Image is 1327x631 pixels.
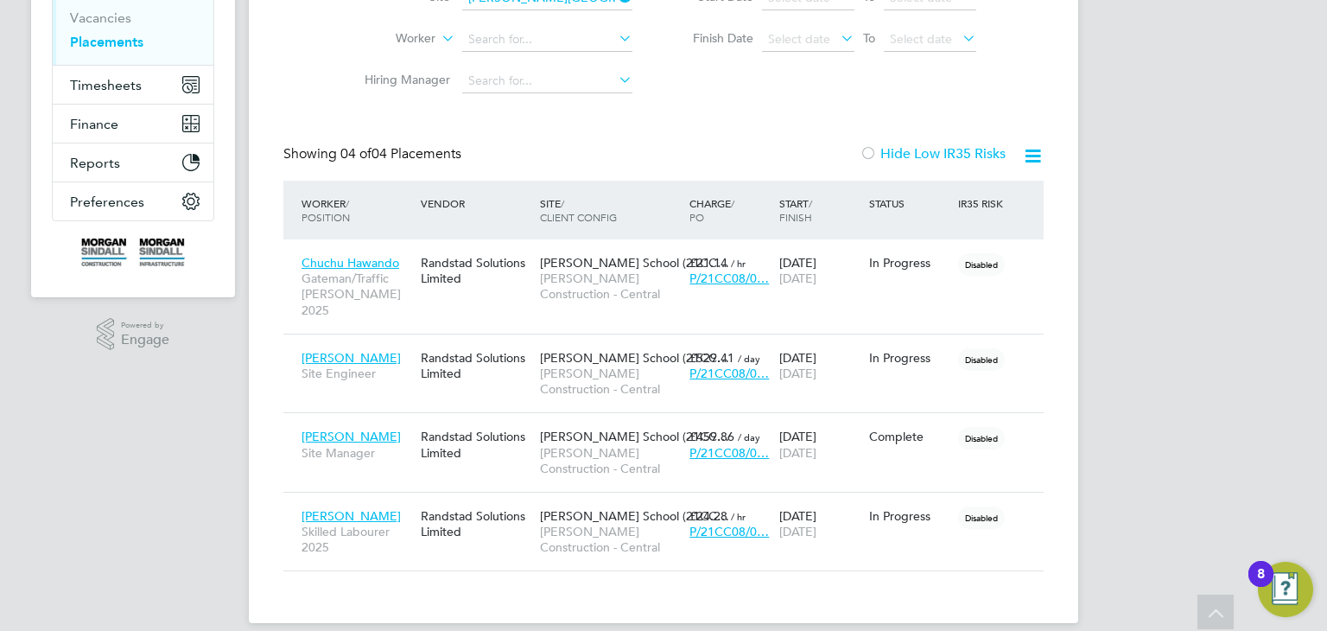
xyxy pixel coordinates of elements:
img: morgansindall-logo-retina.png [81,239,185,266]
span: Chuchu Hawando [302,255,399,271]
button: Timesheets [53,66,213,104]
div: Charge [685,188,775,233]
span: / Position [302,196,350,224]
a: Vacancies [70,10,131,26]
span: £24.28 [689,508,727,524]
div: Randstad Solutions Limited [416,500,536,548]
a: Go to home page [52,239,214,266]
span: £529.41 [689,350,734,366]
span: Disabled [958,253,1005,276]
button: Preferences [53,182,213,220]
label: Finish Date [676,30,753,46]
span: [PERSON_NAME] Construction - Central [540,271,681,302]
span: Site Engineer [302,366,412,381]
label: Worker [336,30,435,48]
a: [PERSON_NAME]Site ManagerRandstad Solutions Limited[PERSON_NAME] School (21CC…[PERSON_NAME] Const... [297,419,1044,434]
span: [PERSON_NAME] School (21CC… [540,429,729,444]
button: Open Resource Center, 8 new notifications [1258,562,1313,617]
a: Chuchu HawandoGateman/Traffic [PERSON_NAME] 2025Randstad Solutions Limited[PERSON_NAME] School (2... [297,245,1044,260]
div: In Progress [869,508,950,524]
label: Hide Low IR35 Risks [860,145,1006,163]
a: [PERSON_NAME]Skilled Labourer 2025Randstad Solutions Limited[PERSON_NAME] School (21CC…[PERSON_NA... [297,499,1044,513]
span: / PO [689,196,734,224]
div: In Progress [869,255,950,271]
div: Worker [297,188,416,233]
div: [DATE] [775,420,865,468]
span: [DATE] [779,366,816,381]
span: [PERSON_NAME] Construction - Central [540,366,681,397]
span: [PERSON_NAME] School (21CC… [540,255,729,271]
div: Randstad Solutions Limited [416,420,536,468]
span: / hr [731,257,746,270]
input: Search for... [462,69,632,93]
span: Finance [70,116,118,132]
span: £459.86 [689,429,734,444]
div: 8 [1257,574,1265,596]
span: P/21CC08/0… [689,524,769,539]
div: Start [775,188,865,233]
span: [DATE] [779,271,816,286]
div: Status [865,188,955,219]
span: Preferences [70,194,144,210]
span: Select date [768,31,830,47]
span: / Finish [779,196,812,224]
button: Reports [53,143,213,182]
span: Skilled Labourer 2025 [302,524,412,555]
span: / Client Config [540,196,617,224]
span: Disabled [958,348,1005,371]
span: Timesheets [70,77,142,93]
span: [PERSON_NAME] [302,508,401,524]
a: Powered byEngage [97,318,170,351]
span: Powered by [121,318,169,333]
span: / day [738,430,760,443]
span: P/21CC08/0… [689,366,769,381]
input: Search for... [462,28,632,52]
span: 04 of [340,145,371,163]
div: Randstad Solutions Limited [416,341,536,390]
span: [PERSON_NAME] [302,429,401,444]
span: P/21CC08/0… [689,445,769,461]
span: [DATE] [779,524,816,539]
div: Site [536,188,685,233]
span: Select date [890,31,952,47]
a: Placements [70,34,143,50]
span: Gateman/Traffic [PERSON_NAME] 2025 [302,271,412,318]
span: [PERSON_NAME] School (21CC… [540,350,729,366]
div: [DATE] [775,246,865,295]
button: Finance [53,105,213,143]
span: / day [738,352,760,365]
span: [DATE] [779,445,816,461]
span: [PERSON_NAME] [302,350,401,366]
div: Showing [283,145,465,163]
label: Hiring Manager [351,72,450,87]
span: Disabled [958,507,1005,529]
div: IR35 Risk [954,188,1013,219]
div: In Progress [869,350,950,366]
span: / hr [731,510,746,523]
span: Engage [121,333,169,347]
span: P/21CC08/0… [689,271,769,286]
div: [DATE] [775,500,865,548]
div: Vendor [416,188,536,219]
span: [PERSON_NAME] Construction - Central [540,524,681,555]
a: [PERSON_NAME]Site EngineerRandstad Solutions Limited[PERSON_NAME] School (21CC…[PERSON_NAME] Cons... [297,341,1044,355]
span: To [858,27,880,49]
div: Complete [869,429,950,444]
span: Reports [70,155,120,171]
span: Site Manager [302,445,412,461]
span: [PERSON_NAME] Construction - Central [540,445,681,476]
div: [DATE] [775,341,865,390]
span: [PERSON_NAME] School (21CC… [540,508,729,524]
span: 04 Placements [340,145,461,163]
div: Randstad Solutions Limited [416,246,536,295]
span: Disabled [958,427,1005,449]
span: £21.14 [689,255,727,271]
